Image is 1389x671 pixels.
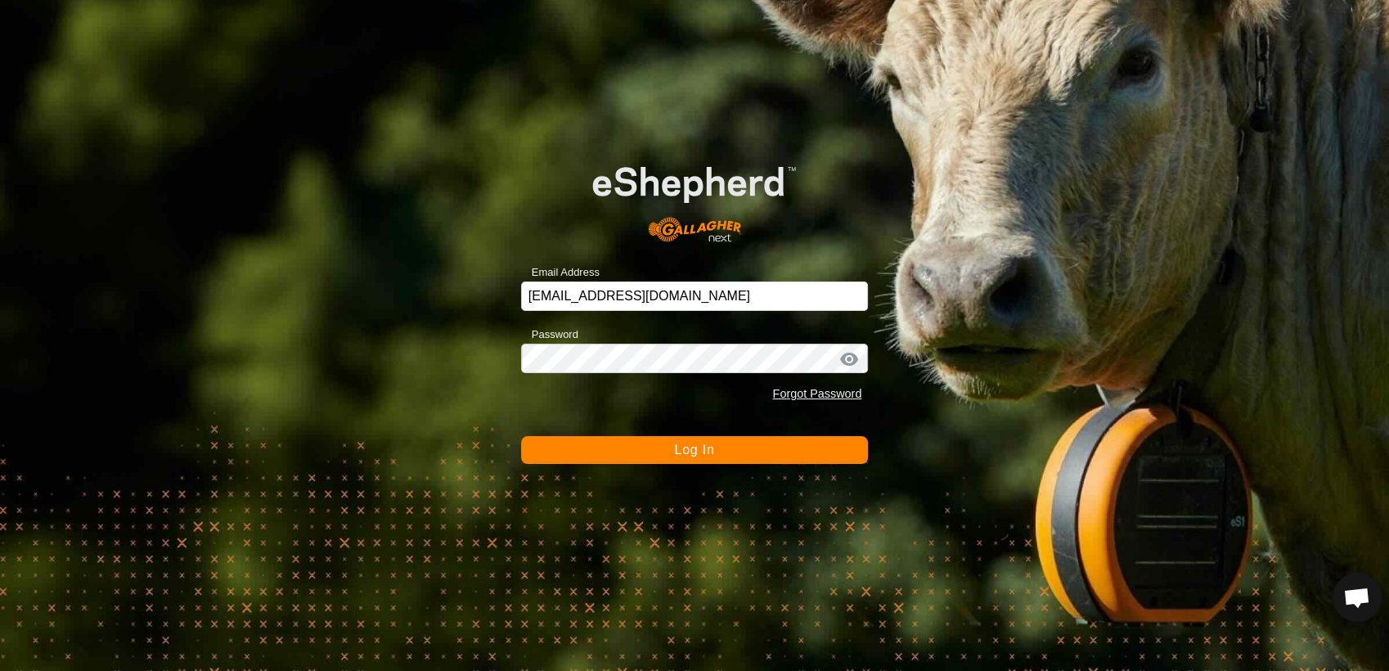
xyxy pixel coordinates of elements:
span: Log In [674,443,714,457]
div: Open chat [1333,573,1382,622]
label: Password [521,326,578,343]
a: Forgot Password [772,387,861,400]
button: Log In [521,436,869,464]
input: Email Address [521,281,869,311]
img: E-shepherd Logo [555,137,834,256]
label: Email Address [521,264,600,281]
